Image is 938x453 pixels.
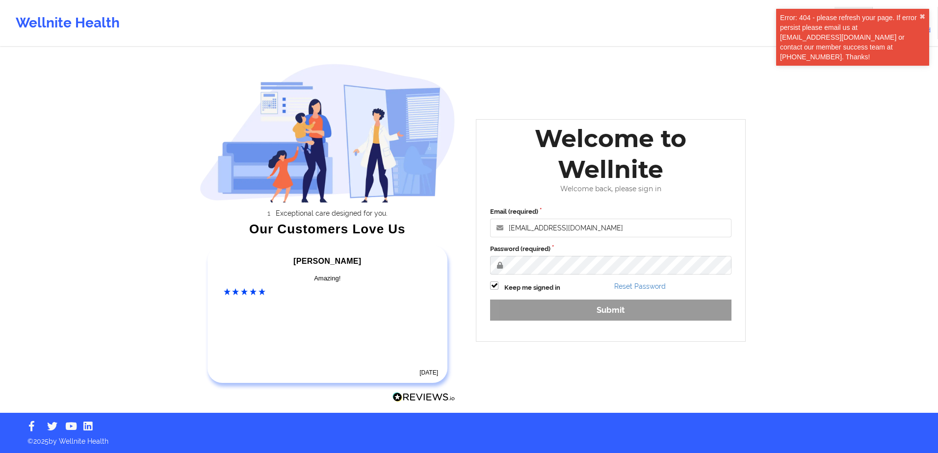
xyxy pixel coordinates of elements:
[483,185,738,193] div: Welcome back, please sign in
[200,63,456,202] img: wellnite-auth-hero_200.c722682e.png
[293,257,361,265] span: [PERSON_NAME]
[504,283,560,293] label: Keep me signed in
[392,392,455,403] img: Reviews.io Logo
[21,429,917,446] p: © 2025 by Wellnite Health
[208,209,455,217] li: Exceptional care designed for you.
[200,224,456,234] div: Our Customers Love Us
[614,282,666,290] a: Reset Password
[490,244,731,254] label: Password (required)
[224,274,432,283] div: Amazing!
[483,123,738,185] div: Welcome to Wellnite
[490,219,731,237] input: Email address
[490,207,731,217] label: Email (required)
[780,13,919,62] div: Error: 404 - please refresh your page. If error persist please email us at [EMAIL_ADDRESS][DOMAIN...
[419,369,438,376] time: [DATE]
[392,392,455,405] a: Reviews.io Logo
[919,13,925,21] button: close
